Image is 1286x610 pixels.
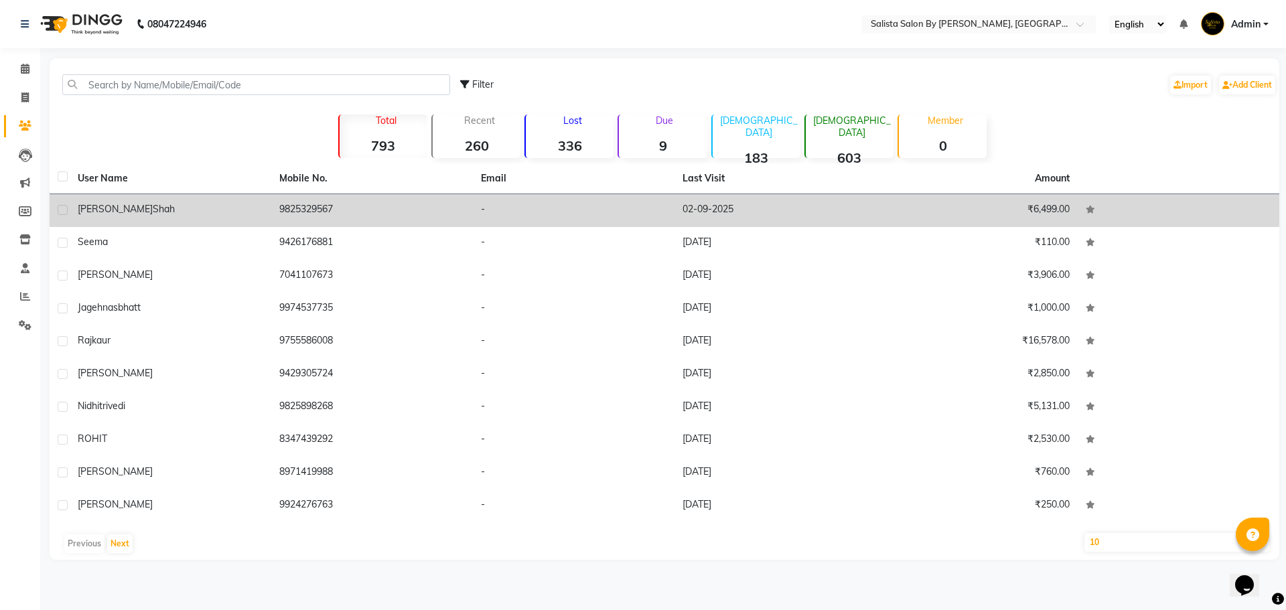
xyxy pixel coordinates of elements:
[62,74,450,95] input: Search by Name/Mobile/Email/Code
[78,269,153,281] span: [PERSON_NAME]
[78,334,92,346] span: raj
[531,115,614,127] p: Lost
[271,358,473,391] td: 9429305724
[473,227,674,260] td: -
[674,227,876,260] td: [DATE]
[622,115,707,127] p: Due
[674,391,876,424] td: [DATE]
[876,325,1078,358] td: ₹16,578.00
[271,227,473,260] td: 9426176881
[147,5,206,43] b: 08047224946
[674,325,876,358] td: [DATE]
[1231,17,1261,31] span: Admin
[1201,12,1224,35] img: Admin
[1230,556,1273,597] iframe: chat widget
[473,358,674,391] td: -
[713,149,800,166] strong: 183
[78,465,153,477] span: [PERSON_NAME]
[1219,76,1275,94] a: Add Client
[472,78,494,90] span: Filter
[107,534,133,553] button: Next
[473,194,674,227] td: -
[271,163,473,194] th: Mobile No.
[674,194,876,227] td: 02-09-2025
[876,260,1078,293] td: ₹3,906.00
[340,137,427,154] strong: 793
[674,424,876,457] td: [DATE]
[1170,76,1211,94] a: Import
[899,137,987,154] strong: 0
[271,260,473,293] td: 7041107673
[271,489,473,522] td: 9924276763
[876,391,1078,424] td: ₹5,131.00
[674,358,876,391] td: [DATE]
[876,227,1078,260] td: ₹110.00
[473,293,674,325] td: -
[118,301,141,313] span: bhatt
[78,367,153,379] span: [PERSON_NAME]
[718,115,800,139] p: [DEMOGRAPHIC_DATA]
[70,163,271,194] th: User Name
[674,457,876,489] td: [DATE]
[473,489,674,522] td: -
[473,325,674,358] td: -
[473,391,674,424] td: -
[271,457,473,489] td: 8971419988
[438,115,520,127] p: Recent
[473,424,674,457] td: -
[271,194,473,227] td: 9825329567
[619,137,707,154] strong: 9
[78,433,107,445] span: ROHIT
[271,325,473,358] td: 9755586008
[153,203,175,215] span: shah
[473,457,674,489] td: -
[34,5,126,43] img: logo
[876,358,1078,391] td: ₹2,850.00
[674,260,876,293] td: [DATE]
[433,137,520,154] strong: 260
[526,137,614,154] strong: 336
[78,400,99,412] span: nidhi
[806,149,894,166] strong: 603
[99,400,125,412] span: trivedi
[78,236,108,248] span: seema
[271,391,473,424] td: 9825898268
[78,203,153,215] span: [PERSON_NAME]
[876,489,1078,522] td: ₹250.00
[876,293,1078,325] td: ₹1,000.00
[674,293,876,325] td: [DATE]
[904,115,987,127] p: Member
[92,334,111,346] span: kaur
[876,194,1078,227] td: ₹6,499.00
[674,163,876,194] th: Last Visit
[1027,163,1078,194] th: Amount
[473,163,674,194] th: Email
[271,424,473,457] td: 8347439292
[271,293,473,325] td: 9974537735
[78,301,118,313] span: jagehnas
[811,115,894,139] p: [DEMOGRAPHIC_DATA]
[473,260,674,293] td: -
[876,457,1078,489] td: ₹760.00
[345,115,427,127] p: Total
[674,489,876,522] td: [DATE]
[876,424,1078,457] td: ₹2,530.00
[78,498,153,510] span: [PERSON_NAME]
